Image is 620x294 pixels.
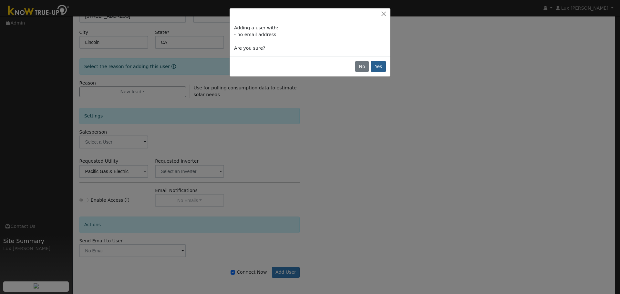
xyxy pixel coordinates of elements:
[379,11,388,17] button: Close
[234,46,265,51] span: Are you sure?
[355,61,369,72] button: No
[371,61,386,72] button: Yes
[234,25,278,30] span: Adding a user with:
[234,32,276,37] span: - no email address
